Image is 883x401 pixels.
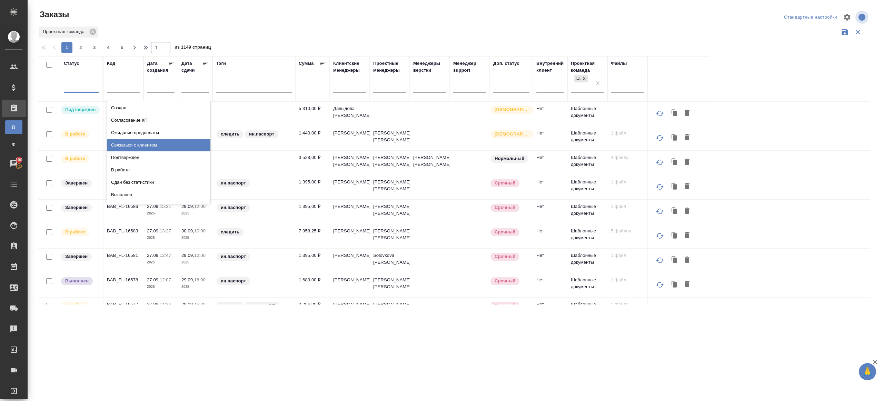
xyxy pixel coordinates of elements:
p: 27.09, [147,204,160,209]
td: [PERSON_NAME] [PERSON_NAME] [370,175,410,199]
div: Доп. статус [493,60,519,67]
p: паспорт РФ [249,302,276,309]
p: 1 файл [611,130,644,137]
span: 2 [75,44,86,51]
p: 10:00 [194,228,206,233]
p: 15:00 [194,302,206,307]
p: 12:07 [160,277,171,282]
button: Обновить [652,252,668,269]
p: 12:00 [194,253,206,258]
div: Выставляется автоматически для первых 3 заказов нового контактного лица. Особое внимание [490,130,529,139]
td: Шаблонные документы [567,151,607,175]
button: Клонировать [668,180,681,193]
p: Нет [536,130,564,137]
p: 4 файла [611,154,644,161]
p: ин.паспорт [221,180,246,187]
button: Удалить [681,205,693,218]
p: В работе [65,131,85,138]
td: [PERSON_NAME] [330,200,370,224]
span: 3 [89,44,100,51]
p: следить [221,229,239,235]
p: 2025 [181,234,209,241]
div: Проектные менеджеры [373,60,406,74]
p: 2025 [181,210,209,217]
p: 27.09, [147,253,160,258]
td: [PERSON_NAME] [330,224,370,248]
button: Клонировать [668,229,681,242]
p: Завершен [65,204,88,211]
span: Посмотреть информацию [855,11,870,24]
button: Удалить [681,180,693,193]
p: В работе [65,229,85,235]
button: 🙏 [859,363,876,380]
div: Выставляет ПМ после принятия заказа от КМа [60,130,99,139]
td: [PERSON_NAME] [PERSON_NAME] [370,298,410,322]
button: Обновить [652,105,668,122]
div: Выставляет ПМ после принятия заказа от КМа [60,228,99,237]
div: Выполнен [107,189,210,201]
p: BAB_FL-16586 [107,203,140,210]
button: Обновить [652,228,668,244]
td: 1 395,00 ₽ [295,175,330,199]
div: Выставляется автоматически, если на указанный объем услуг необходимо больше времени в стандартном... [490,228,529,237]
p: BAB_FL-16583 [107,228,140,234]
p: Нет [536,228,564,234]
div: ин.паспорт [216,179,292,188]
td: [PERSON_NAME] [PERSON_NAME] [370,200,410,224]
p: 2025 [147,210,175,217]
div: Клиентские менеджеры [333,60,366,74]
td: 7 958,25 ₽ [295,224,330,248]
p: Нет [536,301,564,308]
p: Подтвержден [65,106,96,113]
p: 2025 [147,283,175,290]
p: 27.09, [147,302,160,307]
div: Дата создания [147,60,168,74]
div: Выставляется автоматически для первых 3 заказов нового контактного лица. Особое внимание [490,105,529,114]
a: 100 [2,155,26,172]
button: Обновить [652,301,668,318]
a: В [5,120,22,134]
span: 4 [103,44,114,51]
p: 1 файл [611,252,644,259]
td: 1 683,00 ₽ [295,273,330,297]
div: Выставляет КМ после уточнения всех необходимых деталей и получения согласия клиента на запуск. С ... [60,105,99,114]
td: [PERSON_NAME] [330,175,370,199]
div: Выставляет ПМ после принятия заказа от КМа [60,301,99,310]
div: следить [216,228,292,237]
button: Удалить [681,156,693,169]
div: Дата сдачи [181,60,202,74]
div: Шаблонные документы [574,75,581,82]
div: Файлы [611,60,627,67]
button: Обновить [652,277,668,293]
p: [PERSON_NAME] [PERSON_NAME] [413,154,446,168]
button: Удалить [681,107,693,120]
p: Завершен [65,180,88,187]
p: ин.паспорт [221,204,246,211]
p: Срочный [495,302,515,309]
div: Выставляет ПМ после принятия заказа от КМа [60,154,99,163]
p: Завершен [65,253,88,260]
div: Выставляет КМ при направлении счета или после выполнения всех работ/сдачи заказа клиенту. Окончат... [60,203,99,212]
button: Клонировать [668,107,681,120]
div: ин.паспорт [216,277,292,286]
div: Выставляется автоматически, если на указанный объем услуг необходимо больше времени в стандартном... [490,277,529,286]
button: 2 [75,42,86,53]
div: Выставляется автоматически, если на указанный объем услуг необходимо больше времени в стандартном... [490,203,529,212]
button: Клонировать [668,156,681,169]
div: Согласование КП [107,114,210,127]
p: 1 файл [611,179,644,186]
button: Удалить [681,254,693,267]
td: [PERSON_NAME] [PERSON_NAME] [370,126,410,150]
p: Срочный [495,229,515,235]
button: Удалить [681,131,693,144]
span: из 1149 страниц [175,43,211,53]
p: 1 файл [611,203,644,210]
p: [DEMOGRAPHIC_DATA] [495,106,529,113]
p: 11:36 [160,302,171,307]
div: Сумма [299,60,314,67]
div: Проектная команда [39,27,98,38]
button: Клонировать [668,278,681,291]
a: Ф [5,138,22,151]
p: BAB_FL-16581 [107,252,140,259]
div: Статус [64,60,79,67]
